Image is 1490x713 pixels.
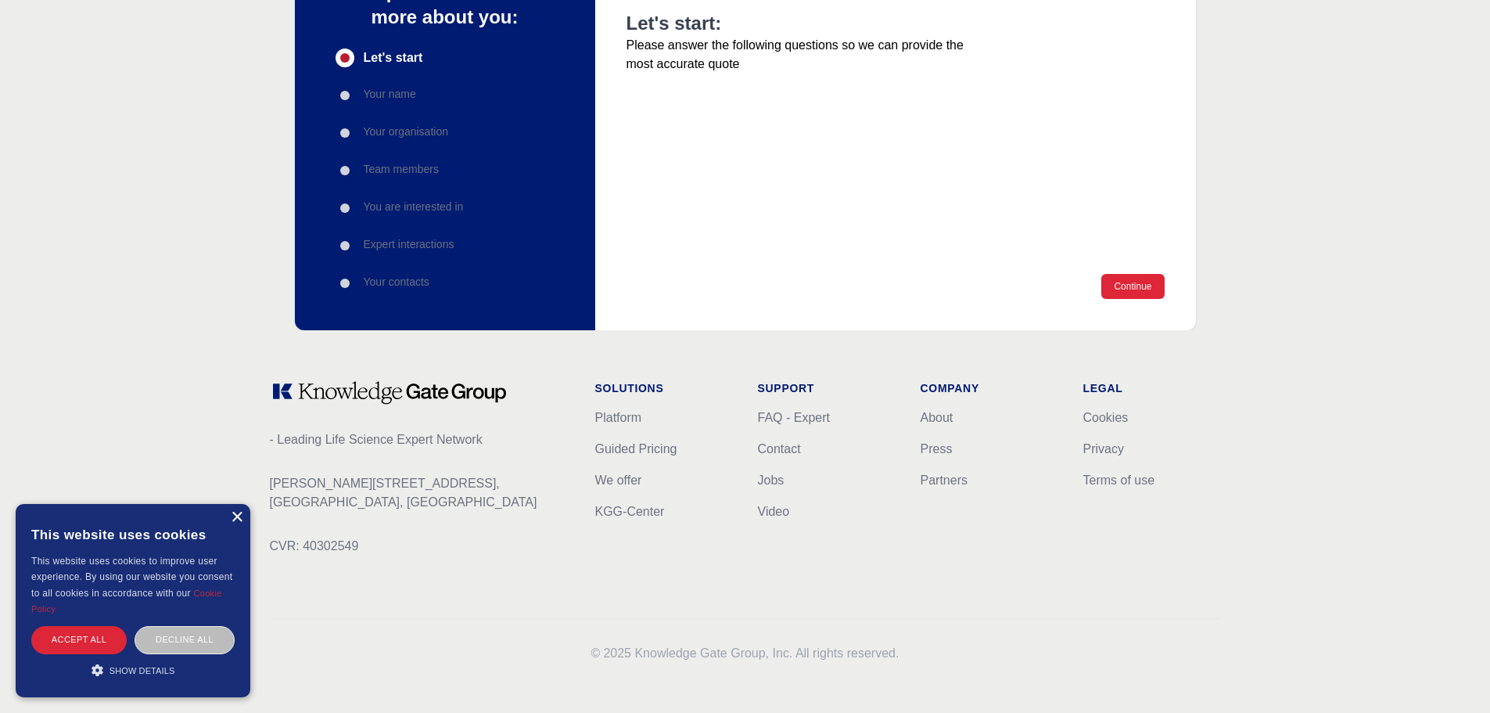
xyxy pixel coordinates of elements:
[31,662,235,678] div: Show details
[758,380,896,396] h1: Support
[1083,442,1124,456] a: Privacy
[758,411,830,424] a: FAQ - Expert
[31,516,235,553] div: This website uses cookies
[364,86,416,102] p: Your name
[627,11,977,36] h2: Let's start:
[591,646,601,660] span: ©
[758,505,790,518] a: Video
[31,626,127,654] div: Accept all
[270,474,570,512] p: [PERSON_NAME][STREET_ADDRESS], [GEOGRAPHIC_DATA], [GEOGRAPHIC_DATA]
[1083,474,1155,487] a: Terms of use
[627,36,977,74] p: Please answer the following questions so we can provide the most accurate quote
[364,49,423,67] span: Let's start
[31,589,222,614] a: Cookie Policy
[921,380,1058,396] h1: Company
[270,430,570,449] p: - Leading Life Science Expert Network
[595,380,733,396] h1: Solutions
[595,442,677,456] a: Guided Pricing
[364,236,454,252] p: Expert interactions
[1101,274,1164,299] button: Continue
[921,411,953,424] a: About
[364,199,464,214] p: You are interested in
[364,124,448,139] p: Your organisation
[1412,638,1490,713] div: Widget de chat
[758,474,784,487] a: Jobs
[270,537,570,556] p: CVR: 40302549
[921,442,953,456] a: Press
[364,274,429,290] p: Your contacts
[270,644,1221,663] p: 2025 Knowledge Gate Group, Inc. All rights reserved.
[1083,411,1129,424] a: Cookies
[31,556,232,599] span: This website uses cookies to improve user experience. By using our website you consent to all coo...
[595,411,642,424] a: Platform
[364,161,439,177] p: Team members
[1412,638,1490,713] iframe: Chat Widget
[110,666,175,675] span: Show details
[231,512,242,524] div: Close
[135,626,235,654] div: Decline all
[595,505,665,518] a: KGG-Center
[336,49,555,293] div: Progress
[921,474,968,487] a: Partners
[758,442,801,456] a: Contact
[1083,380,1221,396] h1: Legal
[595,474,642,487] a: We offer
